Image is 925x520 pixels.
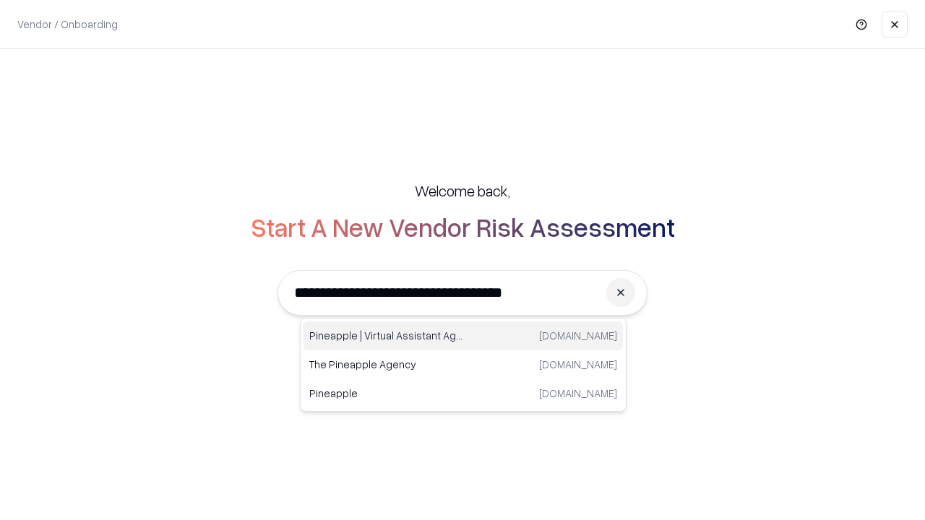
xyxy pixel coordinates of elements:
[251,212,675,241] h2: Start A New Vendor Risk Assessment
[539,328,617,343] p: [DOMAIN_NAME]
[309,386,463,401] p: Pineapple
[300,318,627,412] div: Suggestions
[539,386,617,401] p: [DOMAIN_NAME]
[309,328,463,343] p: Pineapple | Virtual Assistant Agency
[539,357,617,372] p: [DOMAIN_NAME]
[415,181,510,201] h5: Welcome back,
[17,17,118,32] p: Vendor / Onboarding
[309,357,463,372] p: The Pineapple Agency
